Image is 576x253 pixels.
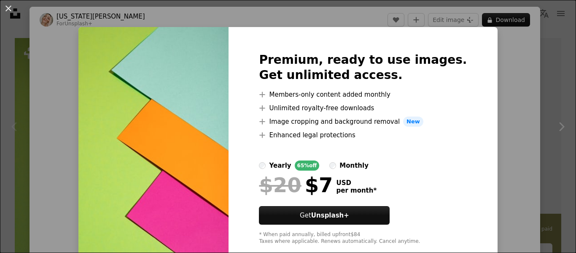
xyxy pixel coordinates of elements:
[311,212,349,219] strong: Unsplash+
[403,117,423,127] span: New
[336,179,377,187] span: USD
[259,162,266,169] input: yearly65%off
[259,52,467,83] h2: Premium, ready to use images. Get unlimited access.
[259,130,467,140] li: Enhanced legal protections
[295,161,320,171] div: 65% off
[259,103,467,113] li: Unlimited royalty-free downloads
[259,90,467,100] li: Members-only content added monthly
[269,161,291,171] div: yearly
[259,174,301,196] span: $20
[336,187,377,194] span: per month *
[329,162,336,169] input: monthly
[259,174,333,196] div: $7
[259,117,467,127] li: Image cropping and background removal
[259,231,467,245] div: * When paid annually, billed upfront $84 Taxes where applicable. Renews automatically. Cancel any...
[259,206,390,225] button: GetUnsplash+
[339,161,369,171] div: monthly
